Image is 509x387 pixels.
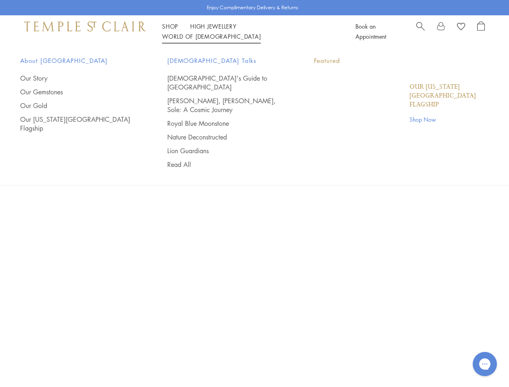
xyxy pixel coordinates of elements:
[20,56,135,66] span: About [GEOGRAPHIC_DATA]
[20,101,135,110] a: Our Gold
[24,21,146,31] img: Temple St. Clair
[416,21,425,42] a: Search
[20,74,135,83] a: Our Story
[167,146,282,155] a: Lion Guardians
[314,56,489,66] p: Featured
[167,160,282,169] a: Read All
[162,21,337,42] nav: Main navigation
[457,21,465,33] a: View Wishlist
[469,349,501,379] iframe: Gorgias live chat messenger
[20,87,135,96] a: Our Gemstones
[167,74,282,92] a: [DEMOGRAPHIC_DATA]'s Guide to [GEOGRAPHIC_DATA]
[409,83,489,109] a: Our [US_STATE][GEOGRAPHIC_DATA] Flagship
[167,96,282,114] a: [PERSON_NAME], [PERSON_NAME], Sole: A Cosmic Journey
[477,21,485,42] a: Open Shopping Bag
[207,4,298,12] p: Enjoy Complimentary Delivery & Returns
[167,56,282,66] span: [DEMOGRAPHIC_DATA] Talks
[409,115,489,124] a: Shop Now
[355,22,386,40] a: Book an Appointment
[162,22,178,30] a: ShopShop
[20,115,135,133] a: Our [US_STATE][GEOGRAPHIC_DATA] Flagship
[162,32,261,40] a: World of [DEMOGRAPHIC_DATA]World of [DEMOGRAPHIC_DATA]
[190,22,237,30] a: High JewelleryHigh Jewellery
[167,133,282,141] a: Nature Deconstructed
[167,119,282,128] a: Royal Blue Moonstone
